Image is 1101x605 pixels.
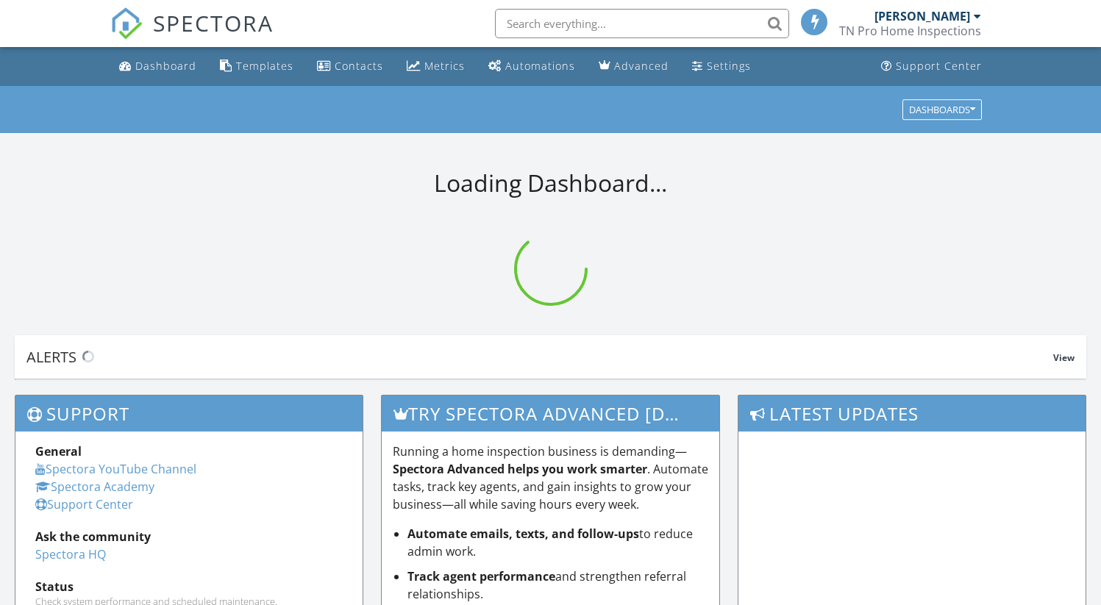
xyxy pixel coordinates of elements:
a: Support Center [875,53,988,80]
strong: General [35,443,82,459]
a: Templates [214,53,299,80]
a: Spectora YouTube Channel [35,461,196,477]
span: View [1053,351,1075,364]
a: Support Center [35,496,133,512]
a: Dashboard [113,53,202,80]
li: and strengthen referral relationships. [407,568,709,603]
a: Spectora Academy [35,479,154,495]
div: Status [35,578,343,595]
h3: Latest Updates [738,395,1086,432]
p: Running a home inspection business is demanding— . Automate tasks, track key agents, and gain ins... [393,443,709,513]
div: Contacts [335,59,383,73]
h3: Support [15,395,363,432]
div: Alerts [26,347,1053,367]
div: [PERSON_NAME] [874,9,970,24]
strong: Automate emails, texts, and follow-ups [407,526,639,542]
a: Settings [686,53,757,80]
div: Ask the community [35,528,343,545]
a: Metrics [401,53,471,80]
div: TN Pro Home Inspections [839,24,981,38]
strong: Track agent performance [407,568,555,584]
div: Templates [236,59,293,73]
span: SPECTORA [153,7,274,38]
a: Advanced [593,53,674,80]
a: Automations (Basic) [482,53,581,80]
a: Spectora HQ [35,546,106,562]
div: Advanced [614,59,669,73]
h3: Try spectora advanced [DATE] [382,395,720,432]
div: Automations [505,59,575,73]
div: Settings [707,59,751,73]
li: to reduce admin work. [407,525,709,560]
img: The Best Home Inspection Software - Spectora [110,7,143,40]
button: Dashboards [902,99,982,120]
div: Dashboard [135,59,196,73]
a: Contacts [311,53,389,80]
div: Support Center [896,59,982,73]
a: SPECTORA [110,20,274,51]
strong: Spectora Advanced helps you work smarter [393,461,647,477]
div: Dashboards [909,104,975,115]
input: Search everything... [495,9,789,38]
div: Metrics [424,59,465,73]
